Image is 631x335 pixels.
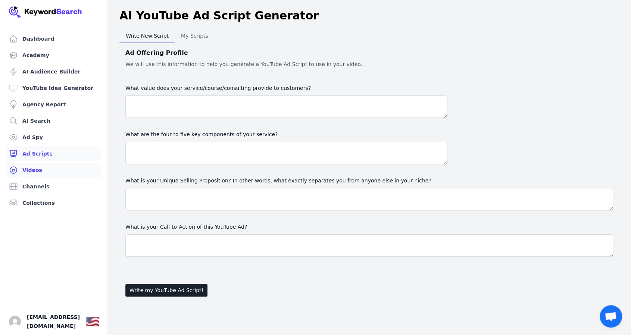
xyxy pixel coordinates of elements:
[6,146,101,161] a: Ad Scripts
[123,31,172,41] span: Write New Script
[6,48,101,63] a: Academy
[125,176,613,185] label: What is your Unique Selling Proposition? In other words, what exactly separates you from anyone e...
[119,9,319,22] h1: AI YouTube Ad Script Generator
[9,316,21,328] button: Open user button
[86,314,100,329] button: 🇺🇸
[6,130,101,145] a: Ad Spy
[178,31,211,41] span: My Scripts
[6,195,101,210] a: Collections
[6,64,101,79] a: AI Audience Builder
[9,6,82,18] img: Your Company
[27,313,80,331] span: [EMAIL_ADDRESS][DOMAIN_NAME]
[125,222,613,231] label: What is your Call-to-Action of this YouTube Ad?
[125,130,447,139] label: What are the four to five key components of your service?
[600,305,622,328] a: Open chat
[6,81,101,96] a: YouTube Idea Generator
[6,163,101,178] a: Videos
[125,48,613,58] h2: Ad Offering Profile
[6,97,101,112] a: Agency Report
[6,113,101,128] a: AI Search
[125,60,613,69] p: We will use this information to help you generate a YouTube Ad Script to use in your video.
[86,315,100,328] div: 🇺🇸
[125,284,207,297] button: Write my YouTube Ad Script!
[6,31,101,46] a: Dashboard
[125,84,447,93] label: What value does your service/course/consulting provide to customers?
[6,179,101,194] a: Channels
